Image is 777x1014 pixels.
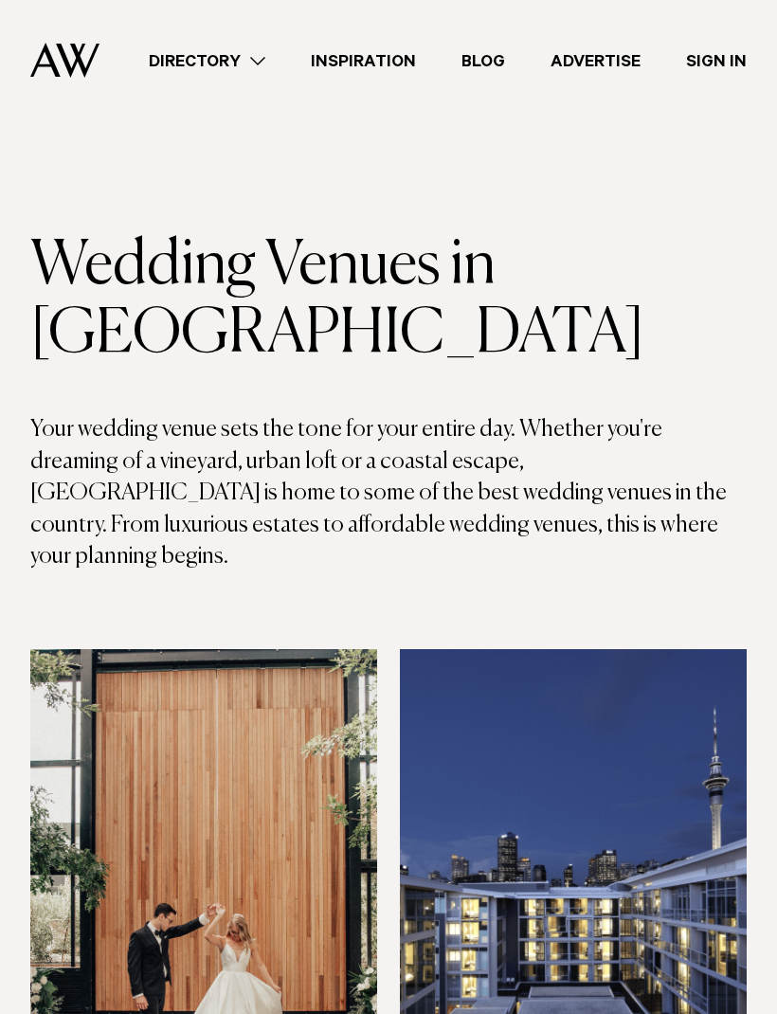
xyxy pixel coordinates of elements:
a: Advertise [528,48,663,74]
a: Sign In [663,48,769,74]
p: Your wedding venue sets the tone for your entire day. Whether you're dreaming of a vineyard, urba... [30,414,747,573]
a: Blog [439,48,528,74]
h1: Wedding Venues in [GEOGRAPHIC_DATA] [30,232,747,369]
img: Auckland Weddings Logo [30,43,99,78]
a: Directory [126,48,288,74]
a: Inspiration [288,48,439,74]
